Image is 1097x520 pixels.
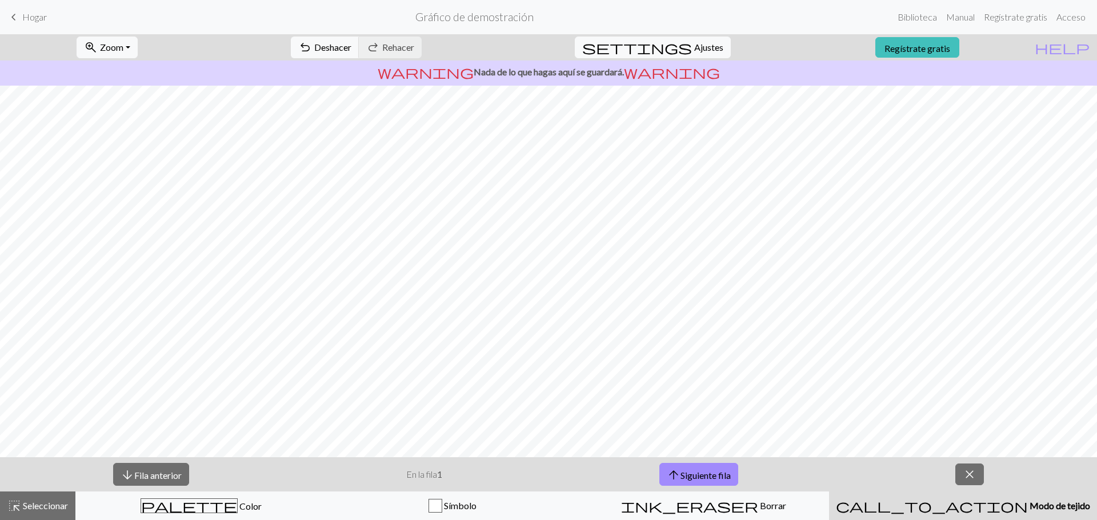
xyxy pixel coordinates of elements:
[1030,500,1090,511] font: Modo de tejido
[621,498,758,514] span: ink_eraser
[378,64,474,80] span: warning
[437,469,442,479] font: 1
[836,498,1028,514] span: call_to_action
[298,39,312,55] span: undo
[113,463,189,486] button: Fila anterior
[327,491,578,520] button: Símbolo
[1035,39,1090,55] span: help
[75,491,327,520] button: Color
[415,10,534,23] font: Gráfico de demostración
[667,467,680,483] span: arrow_upward
[22,11,47,22] font: Hogar
[291,37,359,58] button: Deshacer
[898,11,937,22] font: Biblioteca
[582,41,692,54] i: Settings
[984,11,1047,22] font: Regístrate gratis
[875,37,959,58] a: Regístrate gratis
[680,469,731,480] font: Siguiente fila
[406,469,437,479] font: En la fila
[474,66,624,77] font: Nada de lo que hagas aquí se guardará.
[7,498,21,514] span: highlight_alt
[963,466,976,482] span: close
[582,39,692,55] span: settings
[84,39,98,55] span: zoom_in
[893,6,942,29] a: Biblioteca
[659,463,738,486] button: Siguiente fila
[121,467,134,483] span: arrow_downward
[946,11,975,22] font: Manual
[77,37,138,58] button: Zoom
[239,501,262,511] font: Color
[942,6,979,29] a: Manual
[314,42,351,53] font: Deshacer
[100,42,123,53] font: Zoom
[7,9,21,25] span: keyboard_arrow_left
[141,498,237,514] span: palette
[7,7,47,27] a: Hogar
[694,42,723,53] font: Ajustes
[444,500,477,511] font: Símbolo
[575,37,731,58] button: SettingsAjustes
[624,64,720,80] span: warning
[884,42,950,53] font: Regístrate gratis
[979,6,1052,29] a: Regístrate gratis
[829,491,1097,520] button: Modo de tejido
[1052,6,1090,29] a: Acceso
[1056,11,1086,22] font: Acceso
[760,500,786,511] font: Borrar
[578,491,829,520] button: Borrar
[23,500,68,511] font: Seleccionar
[134,469,182,480] font: Fila anterior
